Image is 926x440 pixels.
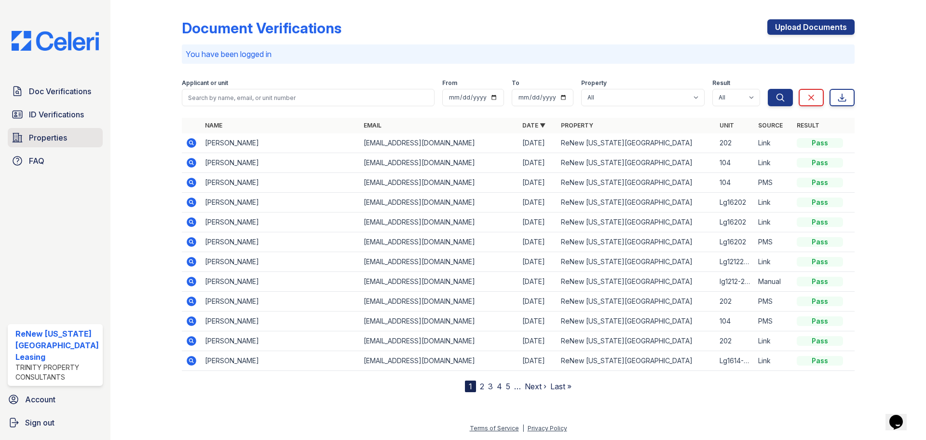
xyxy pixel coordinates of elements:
label: Result [712,79,730,87]
td: [PERSON_NAME] [201,292,360,312]
span: FAQ [29,155,44,167]
td: Lg1614-202 [716,351,754,371]
td: [DATE] [518,252,557,272]
td: Link [754,213,793,232]
div: Pass [797,178,843,187]
td: 104 [716,312,754,331]
td: [EMAIL_ADDRESS][DOMAIN_NAME] [360,331,518,351]
a: Upload Documents [767,19,855,35]
a: Sign out [4,413,107,432]
td: Link [754,153,793,173]
div: Document Verifications [182,19,341,37]
td: [EMAIL_ADDRESS][DOMAIN_NAME] [360,272,518,292]
p: You have been logged in [186,48,851,60]
td: [PERSON_NAME] [201,213,360,232]
a: Next › [525,382,546,391]
a: Email [364,122,381,129]
div: Pass [797,336,843,346]
div: Pass [797,277,843,286]
td: ReNew [US_STATE][GEOGRAPHIC_DATA] [557,173,716,193]
div: Pass [797,198,843,207]
td: ReNew [US_STATE][GEOGRAPHIC_DATA] [557,351,716,371]
td: [EMAIL_ADDRESS][DOMAIN_NAME] [360,292,518,312]
td: Link [754,252,793,272]
iframe: chat widget [885,401,916,430]
td: 104 [716,153,754,173]
a: Account [4,390,107,409]
td: Lg16202 [716,193,754,213]
div: Pass [797,257,843,267]
td: 202 [716,331,754,351]
td: [DATE] [518,193,557,213]
div: Trinity Property Consultants [15,363,99,382]
td: [PERSON_NAME] [201,272,360,292]
td: Lg16202 [716,232,754,252]
td: 202 [716,133,754,153]
td: [EMAIL_ADDRESS][DOMAIN_NAME] [360,252,518,272]
td: [DATE] [518,292,557,312]
td: ReNew [US_STATE][GEOGRAPHIC_DATA] [557,252,716,272]
a: 5 [506,382,510,391]
td: PMS [754,312,793,331]
td: [DATE] [518,331,557,351]
td: 104 [716,173,754,193]
span: Account [25,394,55,405]
a: Properties [8,128,103,147]
td: ReNew [US_STATE][GEOGRAPHIC_DATA] [557,331,716,351]
td: [PERSON_NAME] [201,173,360,193]
td: [PERSON_NAME] [201,153,360,173]
span: … [514,381,521,392]
a: 4 [497,382,502,391]
td: [EMAIL_ADDRESS][DOMAIN_NAME] [360,193,518,213]
div: 1 [465,381,476,392]
td: [DATE] [518,153,557,173]
a: Unit [720,122,734,129]
div: Pass [797,217,843,227]
td: Link [754,193,793,213]
a: Result [797,122,819,129]
a: 3 [488,382,493,391]
td: [DATE] [518,213,557,232]
td: [DATE] [518,272,557,292]
td: [DATE] [518,133,557,153]
input: Search by name, email, or unit number [182,89,435,106]
td: [PERSON_NAME] [201,312,360,331]
td: [EMAIL_ADDRESS][DOMAIN_NAME] [360,153,518,173]
td: [EMAIL_ADDRESS][DOMAIN_NAME] [360,213,518,232]
a: Property [561,122,593,129]
span: Sign out [25,417,54,428]
td: [DATE] [518,232,557,252]
td: [PERSON_NAME] [201,133,360,153]
a: Privacy Policy [528,425,567,432]
td: [PERSON_NAME] [201,331,360,351]
td: [DATE] [518,351,557,371]
td: Lg1212202 [716,252,754,272]
td: ReNew [US_STATE][GEOGRAPHIC_DATA] [557,213,716,232]
td: [EMAIL_ADDRESS][DOMAIN_NAME] [360,312,518,331]
a: Source [758,122,783,129]
td: [EMAIL_ADDRESS][DOMAIN_NAME] [360,173,518,193]
span: Properties [29,132,67,143]
td: [EMAIL_ADDRESS][DOMAIN_NAME] [360,133,518,153]
td: PMS [754,232,793,252]
span: ID Verifications [29,109,84,120]
td: Link [754,351,793,371]
td: [PERSON_NAME] [201,232,360,252]
td: [EMAIL_ADDRESS][DOMAIN_NAME] [360,232,518,252]
td: lg1212-202 [716,272,754,292]
td: Link [754,133,793,153]
td: [EMAIL_ADDRESS][DOMAIN_NAME] [360,351,518,371]
div: Pass [797,138,843,148]
td: ReNew [US_STATE][GEOGRAPHIC_DATA] [557,312,716,331]
td: ReNew [US_STATE][GEOGRAPHIC_DATA] [557,153,716,173]
div: Pass [797,158,843,168]
div: Pass [797,237,843,247]
td: [DATE] [518,173,557,193]
td: ReNew [US_STATE][GEOGRAPHIC_DATA] [557,193,716,213]
a: FAQ [8,151,103,170]
img: CE_Logo_Blue-a8612792a0a2168367f1c8372b55b34899dd931a85d93a1a3d3e32e68fde9ad4.png [4,31,107,51]
td: ReNew [US_STATE][GEOGRAPHIC_DATA] [557,272,716,292]
label: To [512,79,519,87]
td: ReNew [US_STATE][GEOGRAPHIC_DATA] [557,292,716,312]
